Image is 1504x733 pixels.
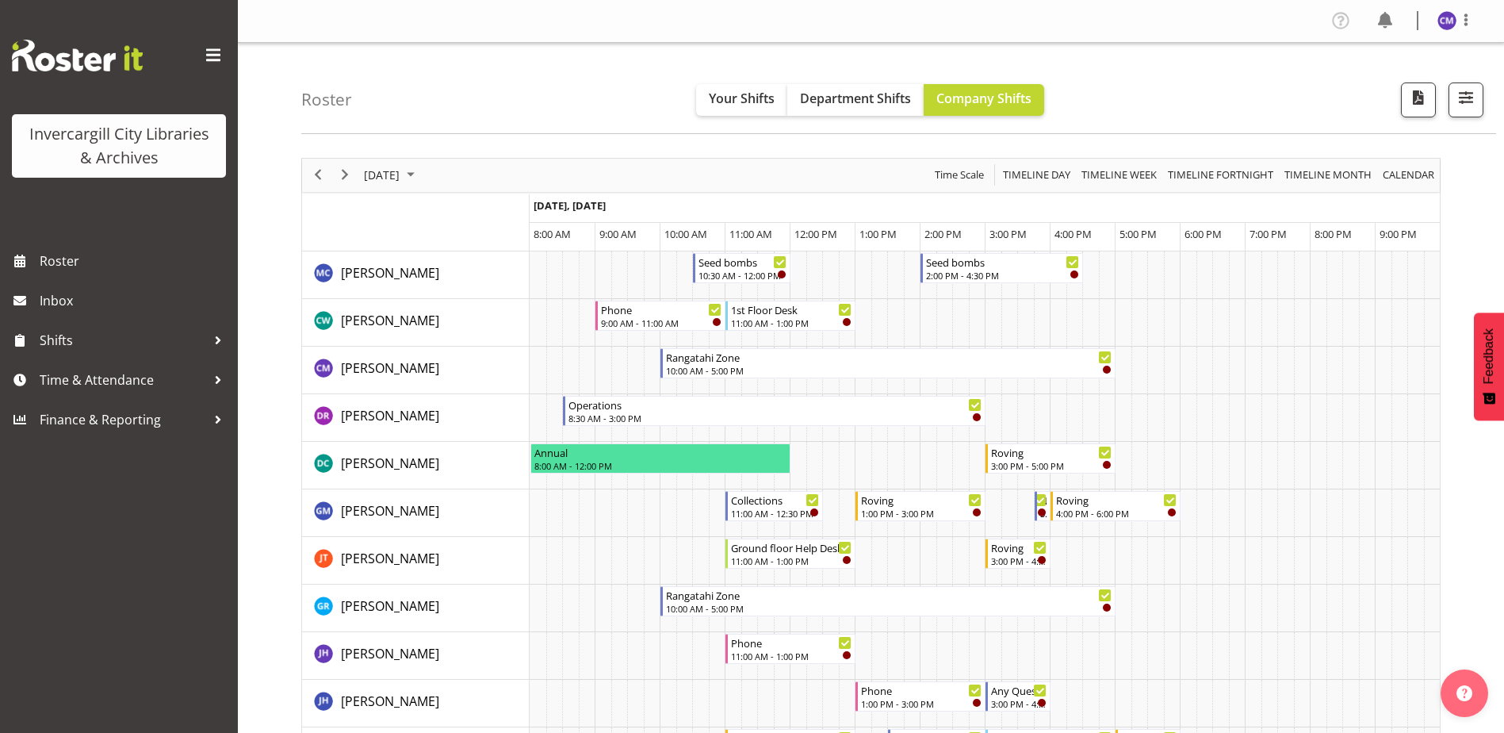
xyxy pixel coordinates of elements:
[534,444,786,460] div: Annual
[696,84,787,116] button: Your Shifts
[28,122,210,170] div: Invercargill City Libraries & Archives
[991,682,1047,698] div: Any Questions
[1282,165,1375,185] button: Timeline Month
[725,634,855,664] div: Jill Harpur"s event - Phone Begin From Thursday, September 25, 2025 at 11:00:00 AM GMT+12:00 Ends...
[731,539,852,555] div: Ground floor Help Desk
[1437,11,1456,30] img: chamique-mamolo11658.jpg
[725,301,855,331] div: Catherine Wilson"s event - 1st Floor Desk Begin From Thursday, September 25, 2025 at 11:00:00 AM ...
[335,165,356,185] button: Next
[861,682,982,698] div: Phone
[1474,313,1504,420] button: Feedback - Show survey
[12,40,143,71] img: Rosterit website logo
[1482,328,1496,384] span: Feedback
[725,491,823,521] div: Gabriel McKay Smith"s event - Collections Begin From Thursday, September 25, 2025 at 11:00:00 AM ...
[1080,165,1158,185] span: Timeline Week
[563,396,985,426] div: Debra Robinson"s event - Operations Begin From Thursday, September 25, 2025 at 8:30:00 AM GMT+12:...
[601,317,721,329] div: 9:00 AM - 11:00 AM
[731,507,819,520] div: 11:00 AM - 12:30 PM
[568,397,982,413] div: Operations
[341,455,439,472] span: [PERSON_NAME]
[362,165,422,185] button: September 2025
[709,90,775,107] span: Your Shifts
[341,263,439,282] a: [PERSON_NAME]
[362,165,401,185] span: [DATE]
[341,693,439,710] span: [PERSON_NAME]
[731,555,852,567] div: 11:00 AM - 1:00 PM
[302,632,530,680] td: Jill Harpur resource
[341,549,439,568] a: [PERSON_NAME]
[302,299,530,347] td: Catherine Wilson resource
[341,407,439,424] span: [PERSON_NAME]
[731,301,852,317] div: 1st Floor Desk
[1040,492,1047,508] div: New book tagging
[859,227,897,241] span: 1:00 PM
[534,198,606,213] span: [DATE], [DATE]
[660,586,1116,616] div: Grace Roscoe-Squires"s event - Rangatahi Zone Begin From Thursday, September 25, 2025 at 10:00:00...
[1056,492,1177,508] div: Roving
[985,681,1051,712] div: Jillian Hunter"s event - Any Questions Begin From Thursday, September 25, 2025 at 3:00:00 PM GMT+...
[308,165,329,185] button: Previous
[341,454,439,473] a: [PERSON_NAME]
[936,90,1031,107] span: Company Shifts
[304,159,331,192] div: previous period
[341,359,439,378] a: [PERSON_NAME]
[794,227,837,241] span: 12:00 PM
[861,697,982,710] div: 1:00 PM - 3:00 PM
[341,502,439,520] span: [PERSON_NAME]
[341,692,439,711] a: [PERSON_NAME]
[1184,227,1222,241] span: 6:00 PM
[1051,491,1181,521] div: Gabriel McKay Smith"s event - Roving Begin From Thursday, September 25, 2025 at 4:00:00 PM GMT+12...
[991,555,1047,567] div: 3:00 PM - 4:00 PM
[341,311,439,330] a: [PERSON_NAME]
[1283,165,1373,185] span: Timeline Month
[331,159,358,192] div: next period
[666,587,1112,603] div: Rangatahi Zone
[660,348,1116,378] div: Chamique Mamolo"s event - Rangatahi Zone Begin From Thursday, September 25, 2025 at 10:00:00 AM G...
[302,347,530,394] td: Chamique Mamolo resource
[40,408,206,432] span: Finance & Reporting
[1456,685,1472,701] img: help-xxl-2.png
[932,165,987,185] button: Time Scale
[302,251,530,299] td: Aurora Catu resource
[302,680,530,727] td: Jillian Hunter resource
[731,492,819,508] div: Collections
[341,597,439,615] span: [PERSON_NAME]
[1001,165,1073,185] button: Timeline Day
[924,84,1044,116] button: Company Shifts
[40,289,230,313] span: Inbox
[1001,165,1072,185] span: Timeline Day
[926,269,1079,282] div: 2:00 PM - 4:30 PM
[731,317,852,329] div: 11:00 AM - 1:00 PM
[1054,227,1092,241] span: 4:00 PM
[1381,165,1436,185] span: calendar
[40,249,230,273] span: Roster
[302,394,530,442] td: Debra Robinson resource
[698,269,786,282] div: 10:30 AM - 12:00 PM
[530,443,790,474] div: Donald Cunningham"s event - Annual Begin From Thursday, September 25, 2025 at 8:00:00 AM GMT+12:0...
[341,597,439,616] a: [PERSON_NAME]
[40,328,206,352] span: Shifts
[341,550,439,567] span: [PERSON_NAME]
[693,253,790,283] div: Aurora Catu"s event - Seed bombs Begin From Thursday, September 25, 2025 at 10:30:00 AM GMT+12:00...
[599,227,637,241] span: 9:00 AM
[1250,227,1287,241] span: 7:00 PM
[302,489,530,537] td: Gabriel McKay Smith resource
[341,501,439,520] a: [PERSON_NAME]
[861,492,982,508] div: Roving
[358,159,424,192] div: September 25, 2025
[1315,227,1352,241] span: 8:00 PM
[725,539,855,569] div: Glen Tomlinson"s event - Ground floor Help Desk Begin From Thursday, September 25, 2025 at 11:00:...
[926,254,1079,270] div: Seed bombs
[985,443,1116,474] div: Donald Cunningham"s event - Roving Begin From Thursday, September 25, 2025 at 3:00:00 PM GMT+12:0...
[341,312,439,329] span: [PERSON_NAME]
[341,406,439,425] a: [PERSON_NAME]
[855,491,985,521] div: Gabriel McKay Smith"s event - Roving Begin From Thursday, September 25, 2025 at 1:00:00 PM GMT+12...
[1079,165,1160,185] button: Timeline Week
[989,227,1027,241] span: 3:00 PM
[302,585,530,632] td: Grace Roscoe-Squires resource
[595,301,725,331] div: Catherine Wilson"s event - Phone Begin From Thursday, September 25, 2025 at 9:00:00 AM GMT+12:00 ...
[301,90,352,109] h4: Roster
[341,645,439,662] span: [PERSON_NAME]
[302,537,530,585] td: Glen Tomlinson resource
[666,364,1112,377] div: 10:00 AM - 5:00 PM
